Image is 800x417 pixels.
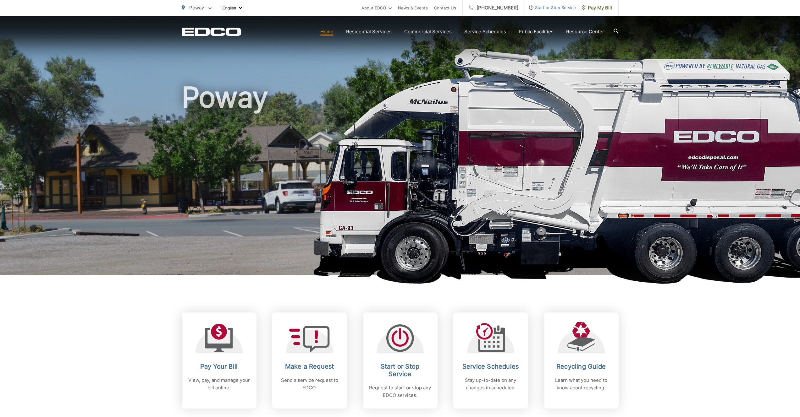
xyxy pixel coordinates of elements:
[320,28,334,35] a: Home
[460,376,522,392] p: Stay up-to-date on any changes in schedules.
[182,82,619,280] h1: Poway
[582,4,612,12] span: Pay My Bill
[279,363,341,370] h2: Make a Request
[182,312,257,409] a: Pay Your Bill View, pay, and manage your bill online.
[221,5,243,11] select: Select a language
[369,384,431,399] p: Request to start or stop any EDCO services.
[189,5,204,11] span: Poway
[453,312,528,409] a: Service Schedules Stay up-to-date on any changes in schedules.
[279,376,341,392] p: Send a service request to EDCO.
[404,28,452,35] a: Commercial Services
[272,312,347,409] a: Make a Request Send a service request to EDCO.
[519,28,554,35] a: Public Facilities
[188,363,250,370] h2: Pay Your Bill
[398,4,428,12] a: News & Events
[464,28,506,35] a: Service Schedules
[566,28,604,35] a: Resource Center
[460,363,522,370] h2: Service Schedules
[361,4,392,12] a: About EDCO
[369,363,431,378] h2: Start or Stop Service
[550,363,612,370] h2: Recycling Guide
[188,376,250,392] p: View, pay, and manage your bill online.
[346,28,392,35] a: Residential Services
[182,27,241,36] a: EDCD logo. Return to the homepage.
[434,4,456,12] a: Contact Us
[544,312,619,409] a: Recycling Guide Learn what you need to know about recycling.
[550,376,612,392] p: Learn what you need to know about recycling.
